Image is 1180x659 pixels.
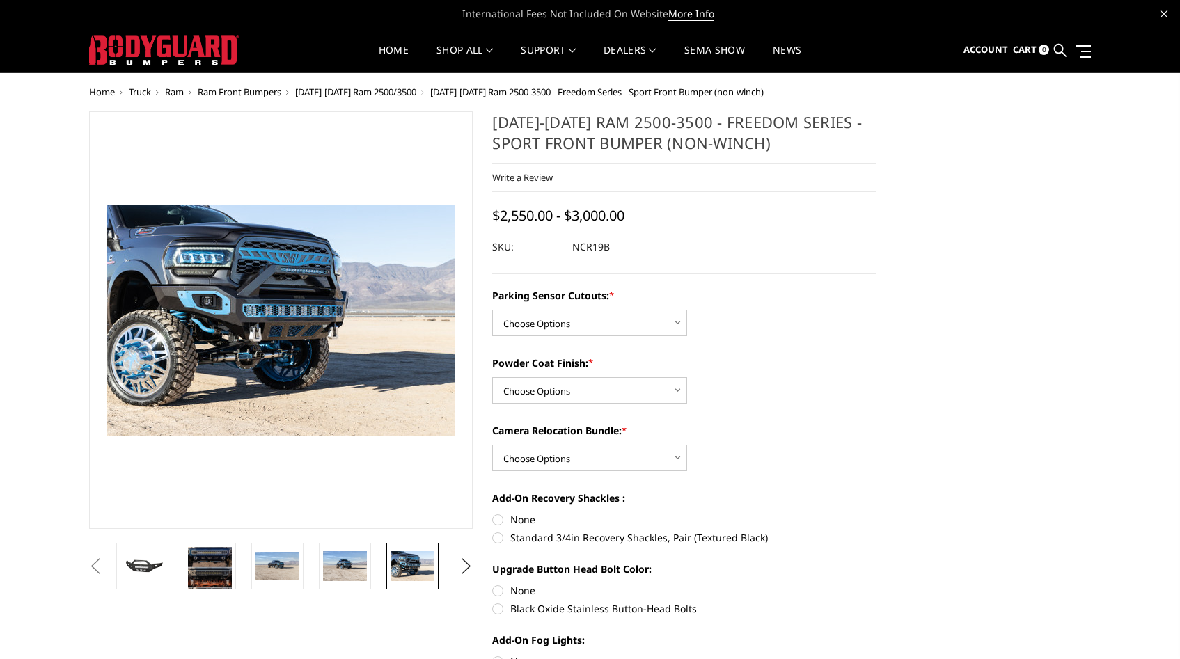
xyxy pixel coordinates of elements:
a: 2019-2025 Ram 2500-3500 - Freedom Series - Sport Front Bumper (non-winch) [89,111,473,529]
label: Add-On Fog Lights: [492,633,876,647]
a: Home [379,45,409,72]
a: Truck [129,86,151,98]
a: News [773,45,801,72]
label: Upgrade Button Head Bolt Color: [492,562,876,576]
iframe: Chat Widget [1110,592,1180,659]
a: Ram Front Bumpers [198,86,281,98]
a: Cart 0 [1013,31,1049,69]
img: BODYGUARD BUMPERS [89,35,239,65]
a: Home [89,86,115,98]
label: Add-On Recovery Shackles : [492,491,876,505]
button: Next [455,556,476,577]
img: Multiple lighting options [188,547,232,608]
a: Ram [165,86,184,98]
a: More Info [668,7,714,21]
label: Powder Coat Finish: [492,356,876,370]
a: Support [521,45,576,72]
img: 2019-2025 Ram 2500-3500 - Freedom Series - Sport Front Bumper (non-winch) [323,551,367,580]
h1: [DATE]-[DATE] Ram 2500-3500 - Freedom Series - Sport Front Bumper (non-winch) [492,111,876,164]
label: None [492,512,876,527]
a: SEMA Show [684,45,745,72]
dd: NCR19B [572,235,610,260]
label: Parking Sensor Cutouts: [492,288,876,303]
a: Write a Review [492,171,553,184]
label: Black Oxide Stainless Button-Head Bolts [492,601,876,616]
a: Dealers [604,45,656,72]
label: Camera Relocation Bundle: [492,423,876,438]
span: Cart [1013,43,1037,56]
a: [DATE]-[DATE] Ram 2500/3500 [295,86,416,98]
label: Standard 3/4in Recovery Shackles, Pair (Textured Black) [492,530,876,545]
dt: SKU: [492,235,562,260]
a: Account [963,31,1008,69]
img: 2019-2025 Ram 2500-3500 - Freedom Series - Sport Front Bumper (non-winch) [255,552,299,581]
span: [DATE]-[DATE] Ram 2500-3500 - Freedom Series - Sport Front Bumper (non-winch) [430,86,764,98]
button: Previous [86,556,107,577]
span: Account [963,43,1008,56]
span: 0 [1039,45,1049,55]
img: 2019-2025 Ram 2500-3500 - Freedom Series - Sport Front Bumper (non-winch) [391,551,434,580]
span: $2,550.00 - $3,000.00 [492,206,624,225]
label: None [492,583,876,598]
a: shop all [436,45,493,72]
